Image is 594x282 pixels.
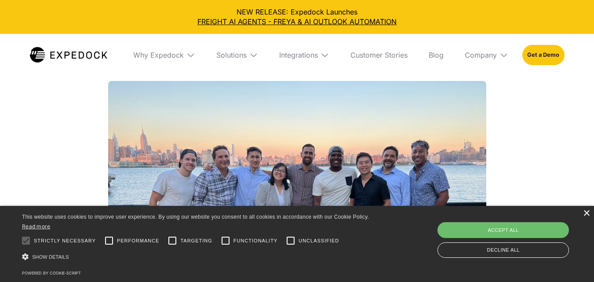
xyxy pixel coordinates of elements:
div: Close [583,210,590,217]
a: Powered by cookie-script [22,271,81,275]
a: Read more [22,223,51,230]
a: Blog [422,34,451,76]
div: Integrations [279,51,318,59]
div: Solutions [209,34,265,76]
a: FREIGHT AI AGENTS - FREYA & AI OUTLOOK AUTOMATION [7,17,587,26]
span: This website uses cookies to improve user experience. By using our website you consent to all coo... [22,214,369,220]
div: Why Expedock [133,51,184,59]
iframe: Chat Widget [550,240,594,282]
div: Show details [22,251,379,263]
a: Customer Stories [343,34,415,76]
div: Company [465,51,497,59]
div: Why Expedock [126,34,202,76]
div: Company [458,34,515,76]
div: Integrations [272,34,336,76]
div: Accept all [437,222,569,238]
span: Functionality [233,237,277,245]
span: Show details [32,254,69,260]
div: NEW RELEASE: Expedock Launches [7,7,587,27]
span: Targeting [180,237,212,245]
div: Decline all [437,242,569,258]
a: Get a Demo [522,45,564,65]
span: Unclassified [299,237,339,245]
div: Solutions [216,51,247,59]
span: Strictly necessary [34,237,96,245]
span: Performance [117,237,160,245]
